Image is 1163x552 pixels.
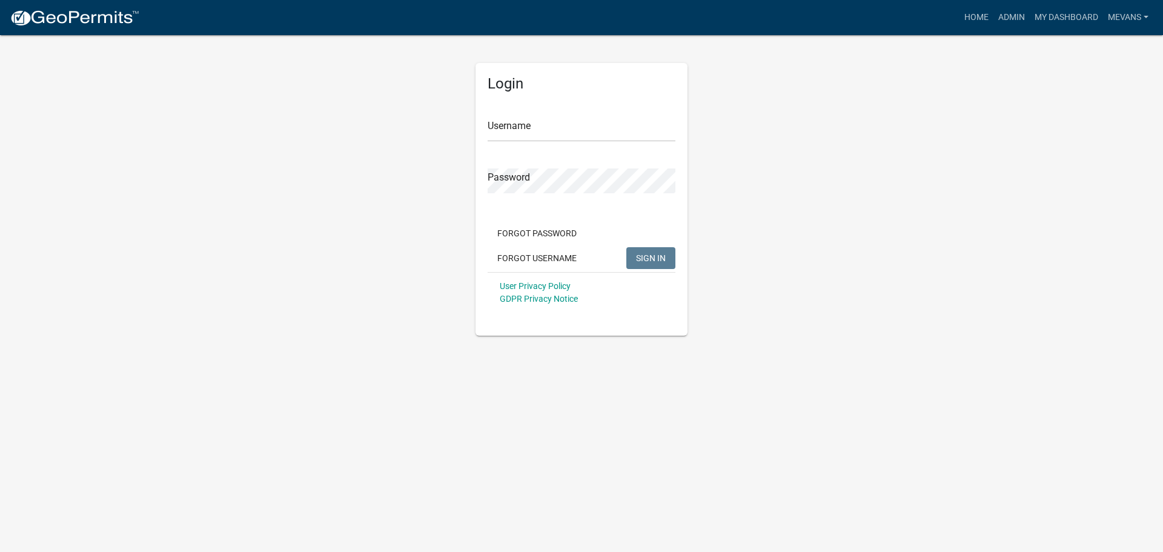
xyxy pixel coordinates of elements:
[488,222,586,244] button: Forgot Password
[500,294,578,304] a: GDPR Privacy Notice
[993,6,1030,29] a: Admin
[488,75,675,93] h5: Login
[1103,6,1153,29] a: Mevans
[1030,6,1103,29] a: My Dashboard
[636,253,666,262] span: SIGN IN
[959,6,993,29] a: Home
[626,247,675,269] button: SIGN IN
[500,281,571,291] a: User Privacy Policy
[488,247,586,269] button: Forgot Username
